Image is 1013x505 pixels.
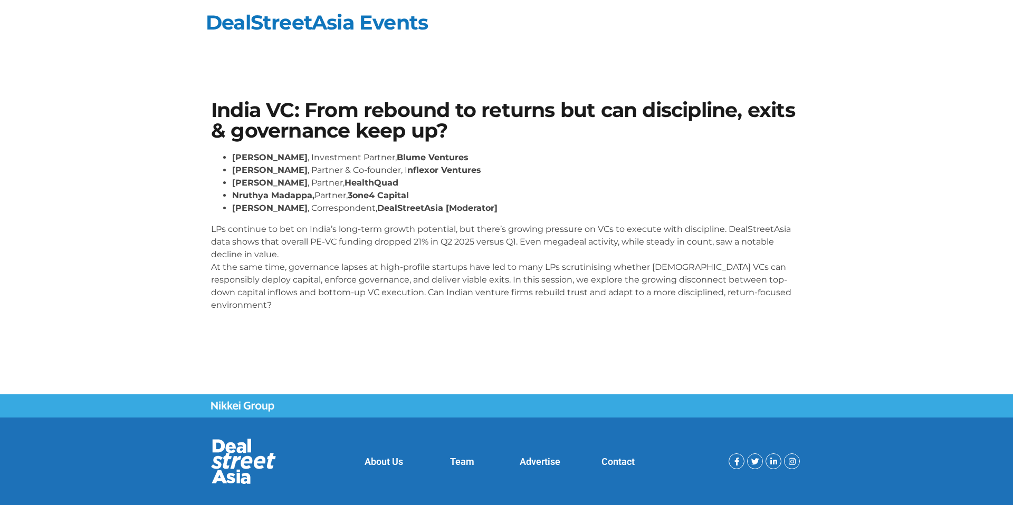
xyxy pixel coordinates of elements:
img: Nikkei Group [211,401,274,412]
li: , Investment Partner, [232,151,802,164]
strong: Nruthya Madappa, [232,190,314,200]
a: Advertise [520,456,560,467]
strong: nflexor Ventures [407,165,481,175]
li: , Partner, [232,177,802,189]
li: , Correspondent, [232,202,802,215]
strong: [PERSON_NAME] [232,152,308,162]
li: Partner, [232,189,802,202]
p: LPs continue to bet on India’s long-term growth potential, but there’s growing pressure on VCs to... [211,223,802,312]
strong: [PERSON_NAME] [232,203,308,213]
strong: [PERSON_NAME] [232,165,308,175]
strong: 3one4 Capital [348,190,409,200]
strong: [PERSON_NAME] [232,178,308,188]
a: DealStreetAsia Events [206,10,428,35]
a: Team [450,456,474,467]
h1: India VC: From rebound to returns but can discipline, exits & governance keep up? [211,100,802,141]
li: , Partner & Co-founder, I [232,164,802,177]
strong: HealthQuad [345,178,398,188]
a: Contact [601,456,635,467]
strong: DealStreetAsia [Moderator] [377,203,498,213]
strong: Blume Ventures [397,152,469,162]
a: About Us [365,456,403,467]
